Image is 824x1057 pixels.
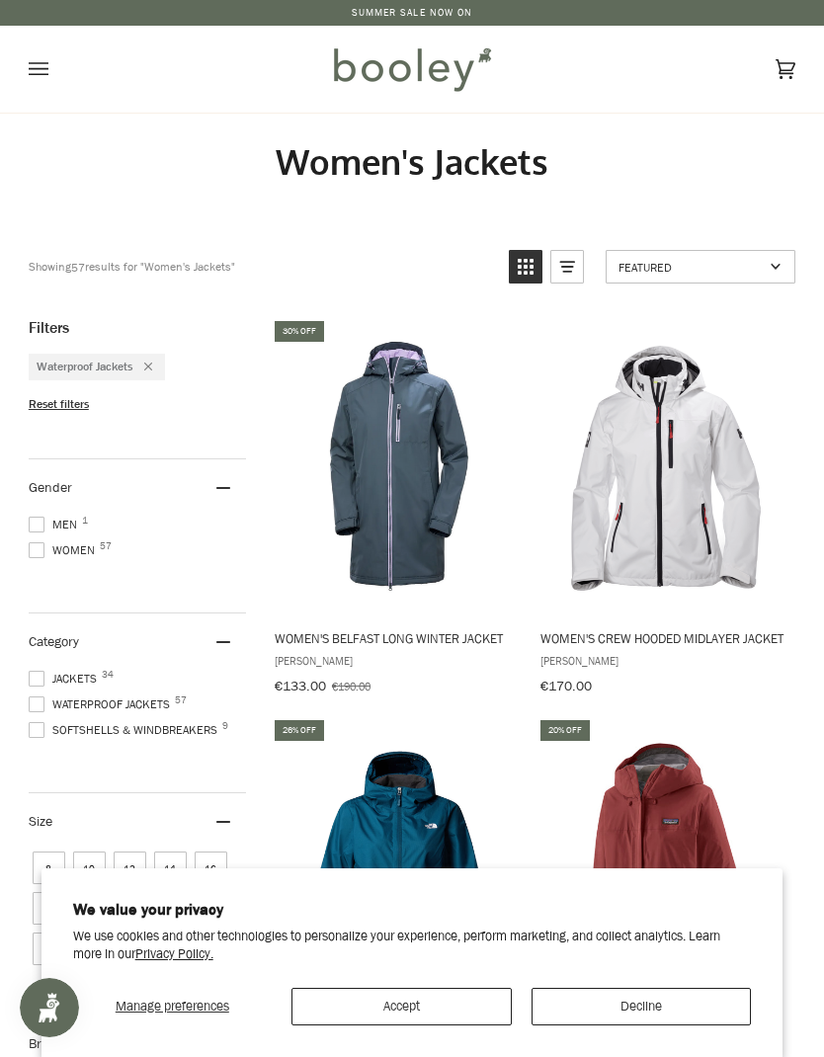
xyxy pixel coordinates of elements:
[540,629,789,647] span: Women's Crew Hooded Midlayer Jacket
[532,988,752,1025] button: Decline
[222,721,228,731] span: 9
[73,928,752,962] p: We use cookies and other technologies to personalize your experience, perform marketing, and coll...
[540,720,590,741] div: 20% off
[29,318,69,338] span: Filters
[73,852,106,884] span: Size: 10
[33,852,65,884] span: Size: 8
[29,396,246,413] li: Reset filters
[550,250,584,284] a: View list mode
[82,516,88,526] span: 1
[509,250,542,284] a: View grid mode
[29,632,79,651] span: Category
[29,396,89,413] span: Reset filters
[29,478,72,497] span: Gender
[540,677,592,695] span: €170.00
[275,652,524,669] span: [PERSON_NAME]
[154,852,187,884] span: Size: 14
[275,629,524,647] span: Women's Belfast Long Winter Jacket
[195,852,227,884] span: Size: 16
[71,259,85,276] b: 57
[114,852,146,884] span: Size: 12
[291,988,512,1025] button: Accept
[29,516,83,533] span: Men
[29,541,101,559] span: Women
[29,1034,64,1053] span: Brand
[37,359,132,375] span: Waterproof Jackets
[29,250,235,284] div: Showing results for "Women's Jackets"
[29,26,88,113] button: Open menu
[537,339,792,594] img: Helly Hansen Women's Crew Hooded Midlayer Jacket White - Booley Galway
[275,677,326,695] span: €133.00
[33,933,65,965] span: Size: XXL
[73,900,752,920] h2: We value your privacy
[275,321,324,342] div: 30% off
[537,318,792,701] a: Women's Crew Hooded Midlayer Jacket
[618,259,764,276] span: Featured
[537,738,792,993] img: Patagonia Women's Torrentshell 3L Jacket Oxide Red - Booley Galway
[116,997,229,1016] span: Manage preferences
[102,670,114,680] span: 34
[325,41,498,98] img: Booley
[73,988,272,1025] button: Manage preferences
[29,140,795,183] h1: Women's Jackets
[175,695,187,705] span: 57
[100,541,112,551] span: 57
[132,359,152,375] div: Remove filter: Waterproof Jackets
[352,5,473,20] a: SUMMER SALE NOW ON
[33,892,65,925] span: Size: L
[606,250,795,284] a: Sort options
[29,721,223,739] span: Softshells & Windbreakers
[275,720,324,741] div: 26% off
[29,812,52,831] span: Size
[29,695,176,713] span: Waterproof Jackets
[135,944,213,963] a: Privacy Policy.
[29,670,103,688] span: Jackets
[272,318,527,701] a: Women's Belfast Long Winter Jacket
[332,678,371,694] span: €190.00
[540,652,789,669] span: [PERSON_NAME]
[20,978,79,1037] iframe: Button to open loyalty program pop-up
